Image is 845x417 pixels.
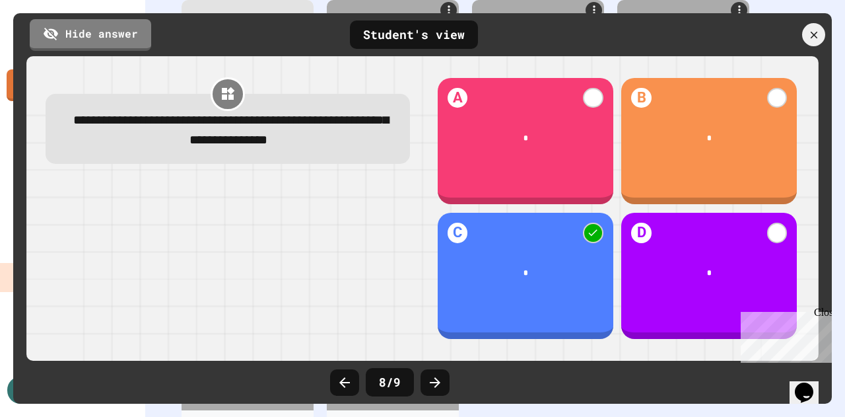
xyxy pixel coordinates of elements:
div: Student's view [350,20,478,49]
div: Chat with us now!Close [5,5,91,84]
h1: B [631,88,652,108]
iframe: chat widget [735,307,832,363]
a: Hide answer [30,19,151,51]
iframe: chat widget [790,364,832,404]
h1: A [448,88,468,108]
div: 8 / 9 [366,368,414,397]
h1: C [448,223,468,243]
h1: D [631,223,652,243]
